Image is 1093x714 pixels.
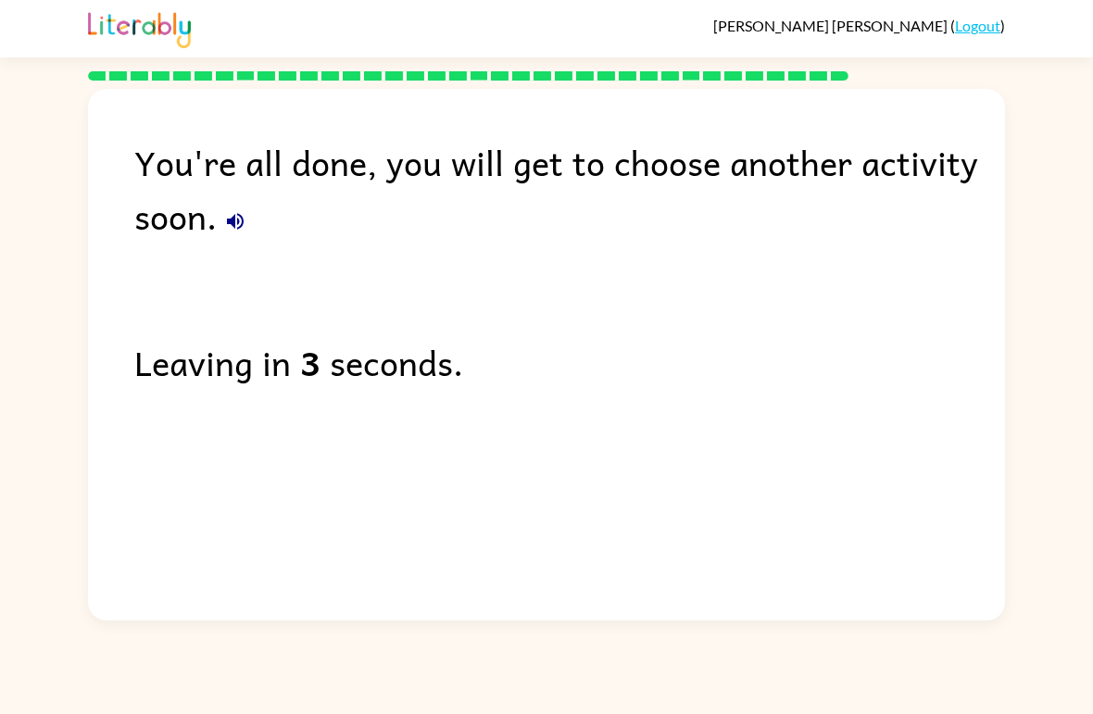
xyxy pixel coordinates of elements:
div: You're all done, you will get to choose another activity soon. [134,135,1005,243]
span: [PERSON_NAME] [PERSON_NAME] [713,17,950,34]
b: 3 [300,335,320,389]
div: ( ) [713,17,1005,34]
div: Leaving in seconds. [134,335,1005,389]
a: Logout [955,17,1000,34]
img: Literably [88,7,191,48]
